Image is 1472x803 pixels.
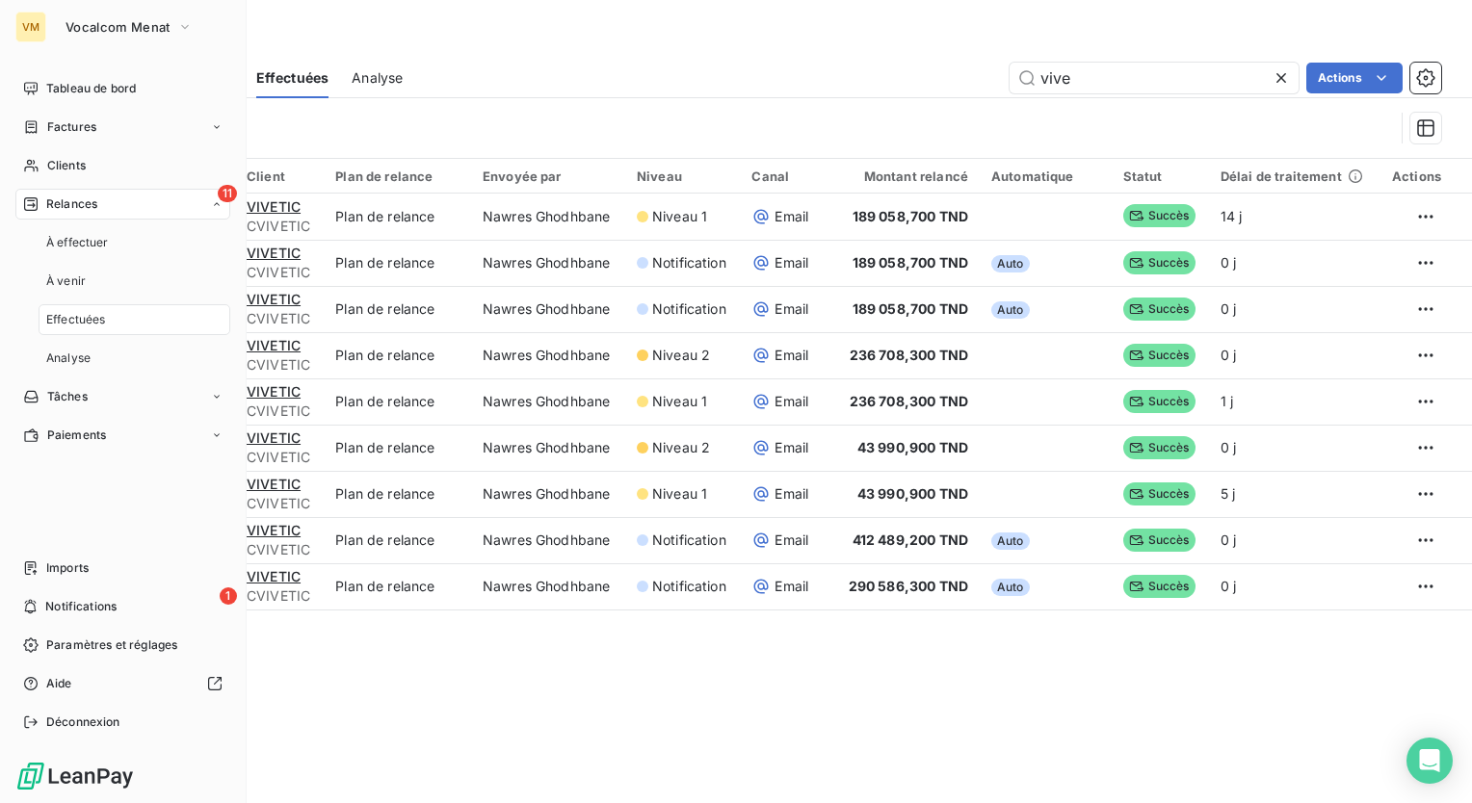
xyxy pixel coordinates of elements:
span: Analyse [46,350,91,367]
td: Nawres Ghodhbane [471,517,625,563]
span: 43 990,900 TND [857,485,968,502]
span: Email [775,438,808,457]
td: 0 j [1209,332,1379,378]
span: Vocalcom Menat [66,19,170,35]
span: Effectuées [46,311,106,328]
span: 1 [220,587,237,605]
span: VIVETIC [247,568,301,584]
td: 5 j [1209,471,1379,517]
div: Automatique [991,168,1100,184]
span: Email [775,531,808,550]
span: Niveau 1 [652,392,707,411]
span: VIVETIC [247,198,301,215]
span: Succès [1123,390,1196,413]
span: 290 586,300 TND [849,578,968,594]
td: Nawres Ghodhbane [471,194,625,240]
div: Montant relancé [837,168,968,184]
td: 14 j [1209,194,1379,240]
span: CVIVETIC [247,263,312,282]
span: Niveau 1 [652,207,707,226]
span: Notification [652,253,726,272]
span: Analyse [352,68,403,88]
td: Plan de relance [324,378,471,425]
span: Aide [46,675,72,692]
input: Rechercher [1010,63,1299,93]
img: Logo LeanPay [15,761,135,791]
span: CVIVETIC [247,355,312,375]
span: Tableau de bord [46,80,136,97]
span: CVIVETIC [247,586,312,606]
div: Statut [1123,168,1197,184]
div: Actions [1390,168,1441,184]
span: Notification [652,577,726,596]
span: Niveau 2 [652,346,710,365]
button: Actions [1306,63,1403,93]
span: Email [775,577,808,596]
span: Notification [652,299,726,319]
span: Factures [47,118,96,136]
td: Plan de relance [324,471,471,517]
span: CVIVETIC [247,494,312,513]
span: Déconnexion [46,713,120,731]
span: Paiements [47,427,106,444]
span: VIVETIC [247,522,301,538]
span: CVIVETIC [247,309,312,328]
span: À venir [46,272,86,290]
span: VIVETIC [247,291,301,307]
div: Envoyée par [483,168,614,184]
td: Plan de relance [324,286,471,332]
span: 189 058,700 TND [853,208,968,224]
span: Notification [652,531,726,550]
span: Notifications [45,598,117,615]
span: 43 990,900 TND [857,439,968,455]
span: Effectuées [256,68,329,88]
div: Plan de relance [335,168,460,184]
span: CVIVETIC [247,401,312,421]
td: Plan de relance [324,517,471,563]
span: À effectuer [46,234,109,251]
td: Plan de relance [324,194,471,240]
span: Paramètres et réglages [46,636,177,654]
td: Plan de relance [324,563,471,609]
span: Délai de traitement [1221,168,1342,184]
a: Aide [15,668,230,699]
span: Niveau 1 [652,484,707,504]
span: CVIVETIC [247,448,312,467]
span: VIVETIC [247,476,301,492]
span: Email [775,207,808,226]
span: Succès [1123,482,1196,505]
td: 0 j [1209,240,1379,286]
span: Auto [991,255,1030,272]
span: Succès [1123,436,1196,459]
span: Succès [1123,344,1196,367]
td: 0 j [1209,286,1379,332]
span: Succès [1123,204,1196,227]
span: Tâches [47,388,88,405]
span: 11 [218,185,237,202]
div: VM [15,12,46,42]
span: VIVETIC [247,337,301,353]
span: Succès [1123,529,1196,552]
span: 412 489,200 TND [853,531,968,548]
span: 189 058,700 TND [853,254,968,271]
span: Email [775,484,808,504]
span: Email [775,392,808,411]
span: Succès [1123,298,1196,321]
span: Auto [991,301,1030,319]
td: Nawres Ghodhbane [471,425,625,471]
span: Email [775,346,808,365]
span: 236 708,300 TND [850,347,968,363]
span: CVIVETIC [247,540,312,559]
span: 189 058,700 TND [853,300,968,317]
span: Auto [991,579,1030,596]
span: CVIVETIC [247,217,312,236]
td: 0 j [1209,563,1379,609]
span: Email [775,253,808,272]
td: 1 j [1209,378,1379,425]
span: Imports [46,559,89,577]
span: VIVETIC [247,245,301,261]
span: Client [247,168,285,184]
td: Nawres Ghodhbane [471,286,625,332]
td: Nawres Ghodhbane [471,332,625,378]
div: Niveau [637,168,728,184]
